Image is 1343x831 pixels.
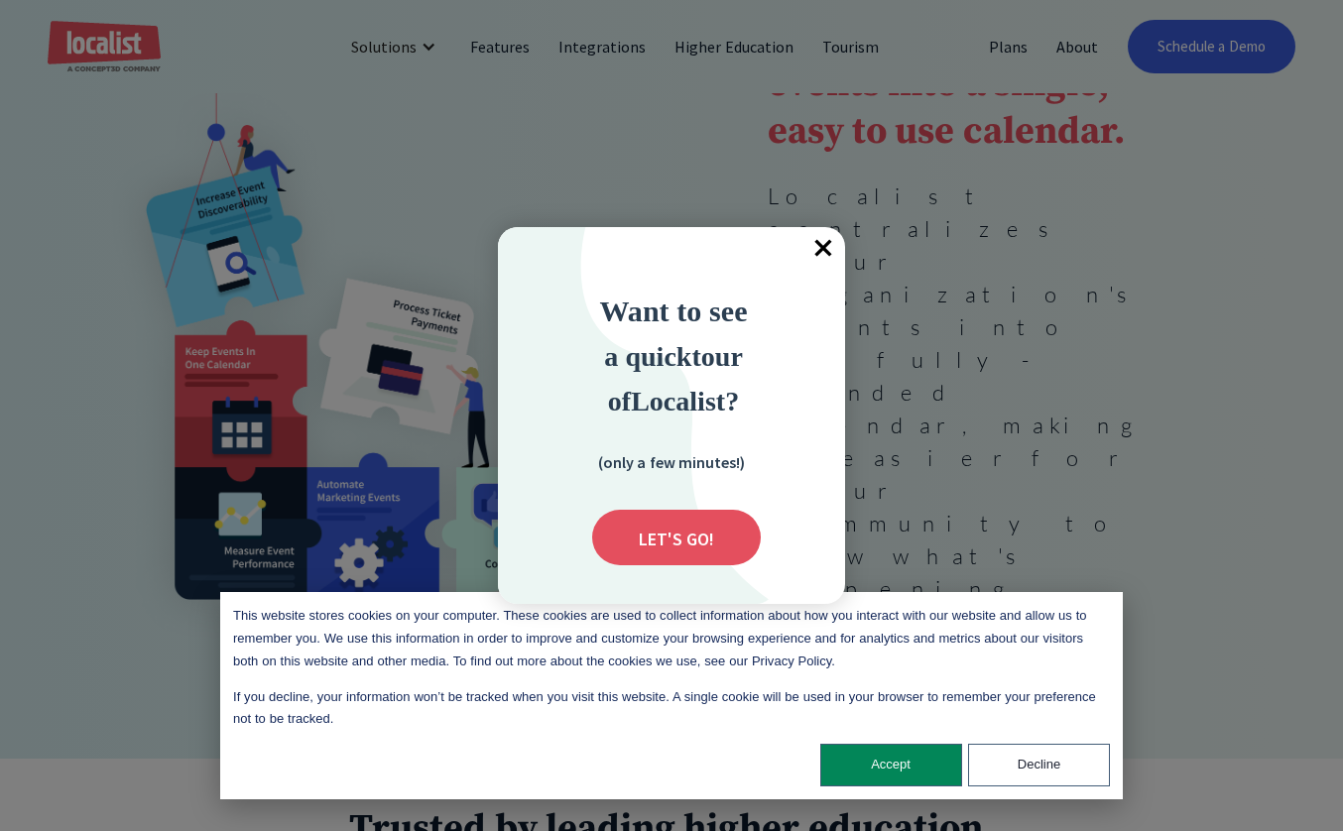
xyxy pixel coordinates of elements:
strong: (only a few minutes!) [598,452,745,472]
button: Decline [968,744,1110,786]
strong: Want to see [600,295,748,327]
button: Accept [820,744,962,786]
div: Submit [592,510,761,565]
span: a quick [604,341,691,372]
p: If you decline, your information won’t be tracked when you visit this website. A single cookie wi... [233,686,1110,732]
p: This website stores cookies on your computer. These cookies are used to collect information about... [233,605,1110,672]
div: (only a few minutes!) [572,449,771,474]
div: Close popup [801,227,845,271]
div: Want to see a quick tour of Localist? [545,289,802,422]
strong: to [691,341,714,372]
strong: Localist? [631,386,739,416]
span: Close [801,227,845,271]
div: Cookie banner [220,592,1123,799]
